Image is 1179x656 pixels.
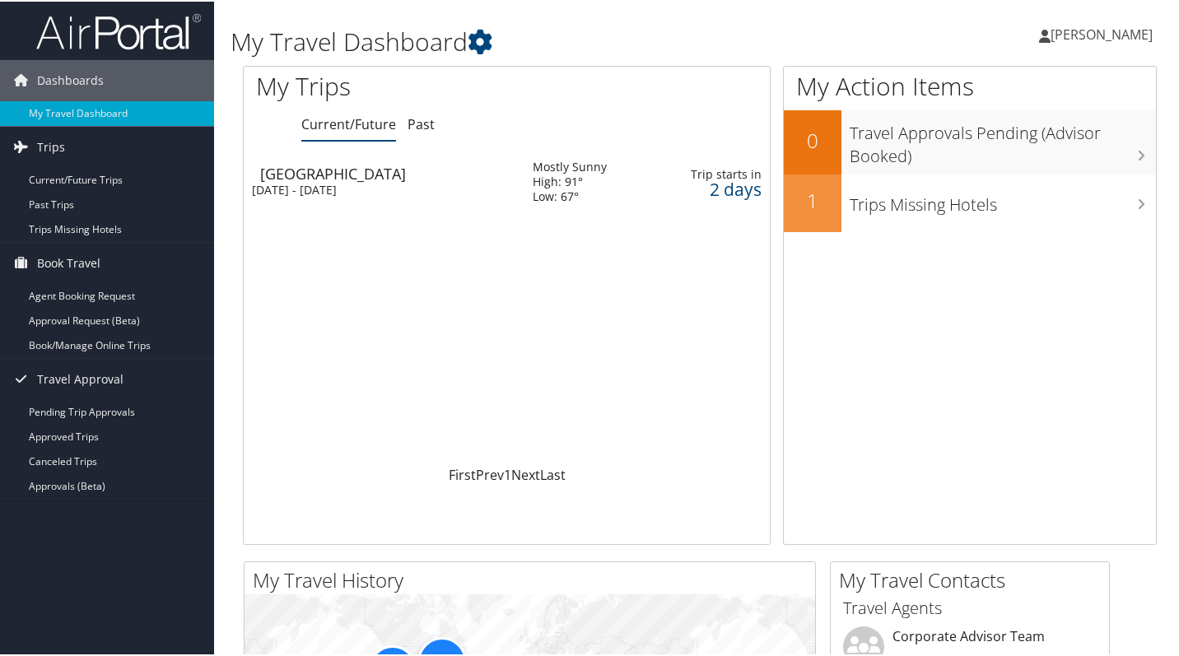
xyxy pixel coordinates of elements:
a: Past [408,114,435,132]
h2: 0 [784,125,841,153]
h3: Travel Agents [843,595,1097,618]
div: Low: 67° [533,188,607,202]
div: Mostly Sunny [533,158,607,173]
a: Next [511,464,540,482]
span: Travel Approval [37,357,123,398]
a: 1Trips Missing Hotels [784,173,1156,230]
img: airportal-logo.png [36,11,201,49]
a: First [449,464,476,482]
div: 2 days [669,180,762,195]
h2: My Travel Contacts [839,565,1109,593]
h3: Travel Approvals Pending (Advisor Booked) [850,112,1156,166]
h2: My Travel History [253,565,815,593]
span: Dashboards [37,58,104,100]
div: Trip starts in [669,165,762,180]
h1: My Action Items [784,67,1156,102]
div: [GEOGRAPHIC_DATA] [260,165,516,179]
div: High: 91° [533,173,607,188]
a: 0Travel Approvals Pending (Advisor Booked) [784,109,1156,172]
span: [PERSON_NAME] [1051,24,1153,42]
a: Prev [476,464,504,482]
span: Trips [37,125,65,166]
h2: 1 [784,185,841,213]
a: [PERSON_NAME] [1039,8,1169,58]
div: [DATE] - [DATE] [252,181,508,196]
span: Book Travel [37,241,100,282]
h3: Trips Missing Hotels [850,184,1156,215]
a: Current/Future [301,114,396,132]
h1: My Trips [256,67,538,102]
a: Last [540,464,566,482]
h1: My Travel Dashboard [231,23,856,58]
a: 1 [504,464,511,482]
